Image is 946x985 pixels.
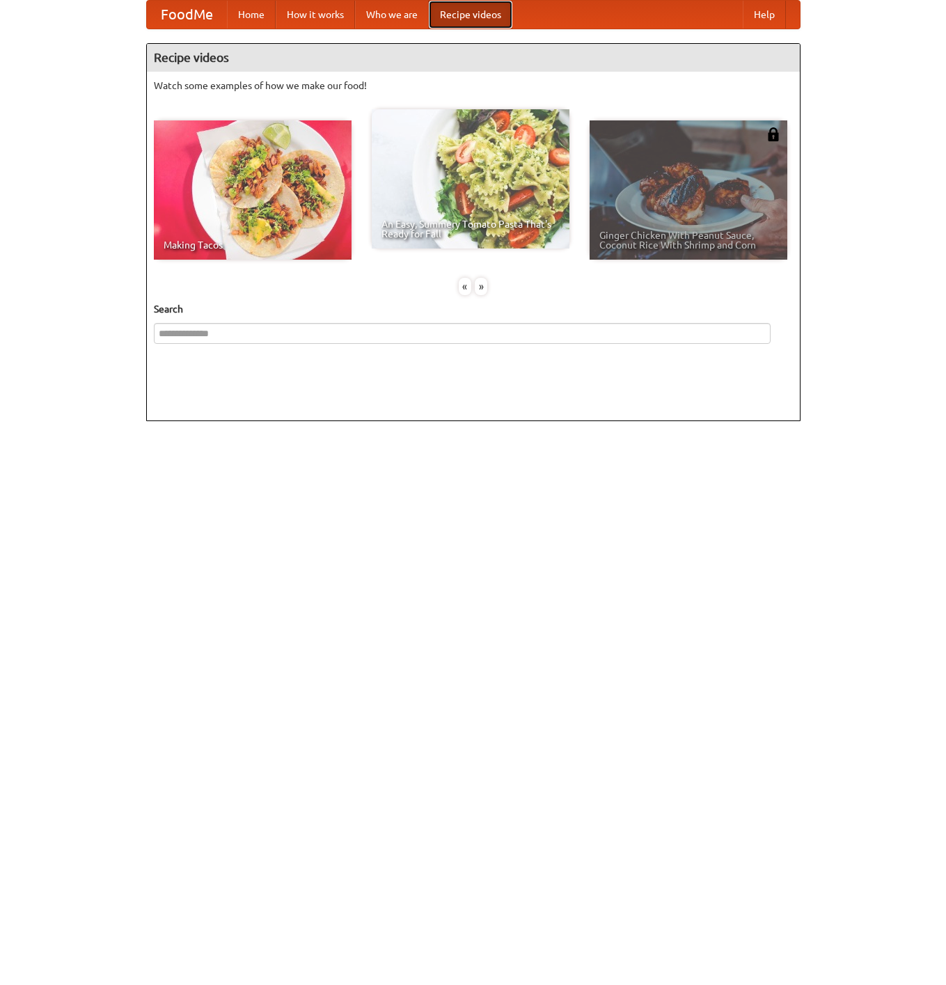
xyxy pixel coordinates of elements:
span: Making Tacos [164,240,342,250]
p: Watch some examples of how we make our food! [154,79,793,93]
a: Home [227,1,276,29]
a: Help [743,1,786,29]
a: How it works [276,1,355,29]
a: Recipe videos [429,1,512,29]
span: An Easy, Summery Tomato Pasta That's Ready for Fall [381,219,560,239]
a: Who we are [355,1,429,29]
a: FoodMe [147,1,227,29]
h4: Recipe videos [147,44,800,72]
img: 483408.png [766,127,780,141]
a: Making Tacos [154,120,352,260]
h5: Search [154,302,793,316]
div: « [459,278,471,295]
a: An Easy, Summery Tomato Pasta That's Ready for Fall [372,109,569,249]
div: » [475,278,487,295]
